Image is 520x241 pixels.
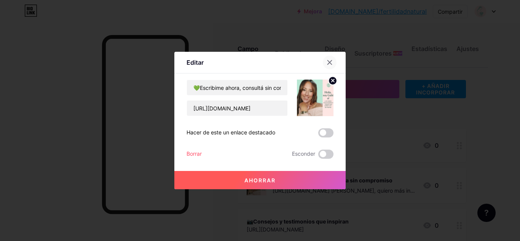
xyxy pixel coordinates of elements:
font: Ahorrar [244,177,276,184]
font: Esconder [292,150,315,157]
input: Título [187,80,287,95]
button: Ahorrar [174,171,346,189]
font: Hacer de este un enlace destacado [187,129,275,136]
font: Editar [187,59,204,66]
input: URL [187,101,287,116]
img: miniatura del enlace [297,80,333,116]
font: Borrar [187,150,202,157]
